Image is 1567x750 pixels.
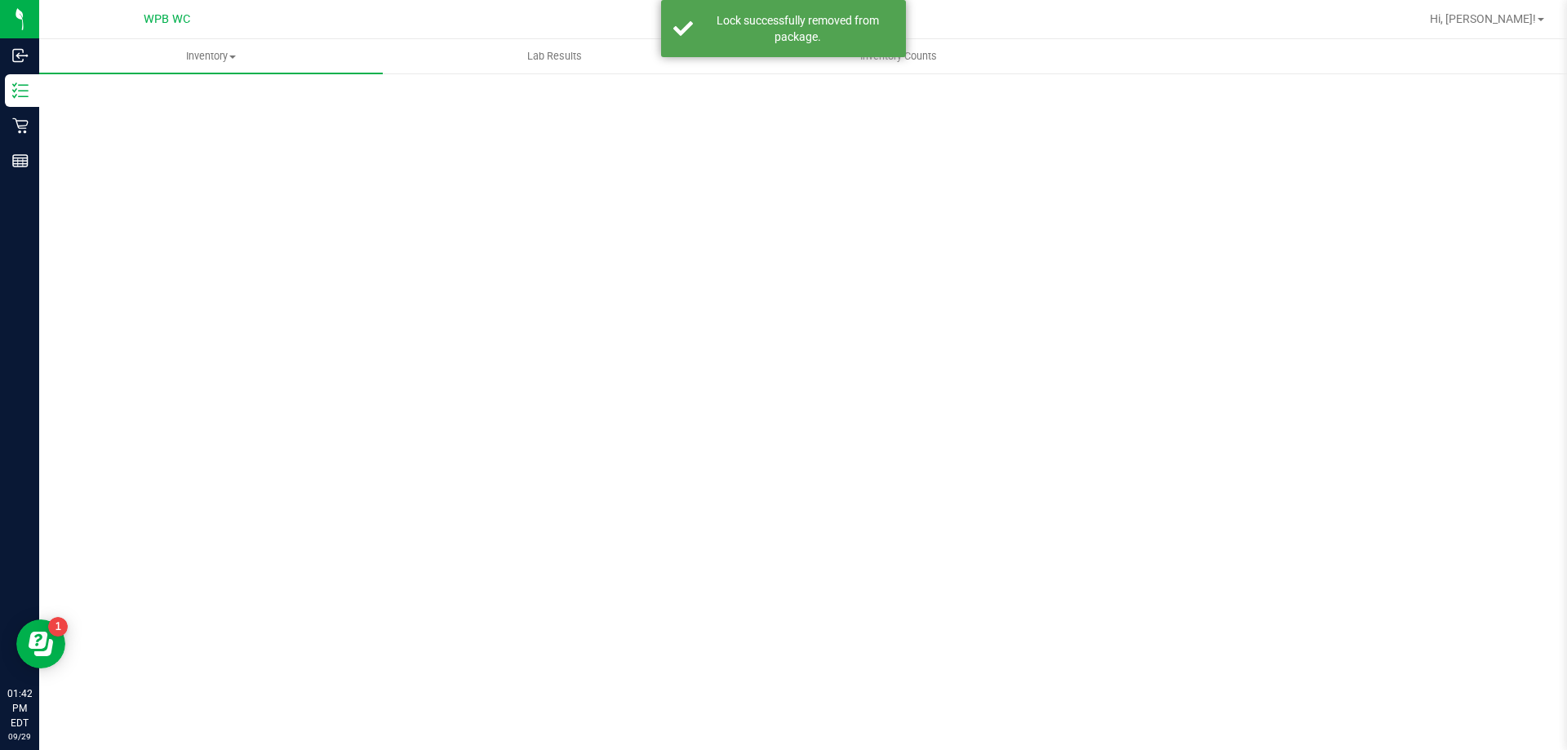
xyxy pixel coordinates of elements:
[7,686,32,730] p: 01:42 PM EDT
[12,153,29,169] inline-svg: Reports
[1430,12,1536,25] span: Hi, [PERSON_NAME]!
[16,619,65,668] iframe: Resource center
[7,730,32,743] p: 09/29
[505,49,604,64] span: Lab Results
[39,39,383,73] a: Inventory
[39,49,383,64] span: Inventory
[12,118,29,134] inline-svg: Retail
[48,617,68,637] iframe: Resource center unread badge
[12,47,29,64] inline-svg: Inbound
[144,12,190,26] span: WPB WC
[383,39,726,73] a: Lab Results
[12,82,29,99] inline-svg: Inventory
[702,12,894,45] div: Lock successfully removed from package.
